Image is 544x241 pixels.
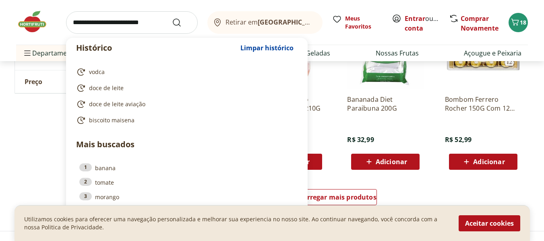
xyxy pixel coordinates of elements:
p: Mais buscados [76,138,298,150]
button: Submit Search [172,18,191,27]
span: ou [405,14,441,33]
span: Departamentos [23,43,81,63]
span: R$ 52,99 [445,135,472,144]
a: doce de leite aviação [76,99,294,109]
a: Bananada Diet Paraibuna 200G [347,95,424,113]
button: Adicionar [449,154,517,170]
button: Carrinho [509,13,528,32]
span: vodca [89,68,105,76]
button: Adicionar [351,154,420,170]
span: Limpar histórico [240,45,294,51]
a: 2tomate [79,178,294,187]
button: Retirar em[GEOGRAPHIC_DATA]/[GEOGRAPHIC_DATA] [207,11,323,34]
a: Carregar mais produtos [298,189,377,208]
button: Menu [23,43,32,63]
button: Aceitar cookies [459,215,520,231]
input: search [66,11,198,34]
span: Preço [25,78,42,86]
a: doce de leite [76,83,294,93]
button: Limpar histórico [236,38,298,58]
a: 3morango [79,192,294,201]
div: 3 [79,192,92,200]
a: Entrar [405,14,425,23]
a: Açougue e Peixaria [464,48,521,58]
a: Bombom Ferrero Rocher 150G Com 12 Unidades [445,95,521,113]
img: Hortifruti [16,10,56,34]
span: R$ 32,99 [347,135,374,144]
div: 2 [79,178,92,186]
span: doce de leite [89,84,124,92]
a: 1banana [79,163,294,172]
b: [GEOGRAPHIC_DATA]/[GEOGRAPHIC_DATA] [258,18,393,27]
a: biscoito maisena [76,115,294,125]
span: doce de leite aviação [89,100,145,108]
a: vodca [76,67,294,77]
button: Preço [15,70,136,93]
a: Comprar Novamente [461,14,498,33]
span: Meus Favoritos [345,14,382,31]
span: biscoito maisena [89,116,134,124]
span: Carregar mais produtos [299,194,376,200]
a: Meus Favoritos [332,14,382,31]
span: Retirar em [225,19,314,26]
p: Utilizamos cookies para oferecer uma navegação personalizada e melhorar sua experiencia no nosso ... [24,215,449,231]
p: Histórico [76,42,236,54]
a: Nossas Frutas [376,48,419,58]
span: 18 [520,19,526,26]
span: Adicionar [473,159,505,165]
a: Criar conta [405,14,449,33]
span: Adicionar [376,159,407,165]
div: 1 [79,163,92,171]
